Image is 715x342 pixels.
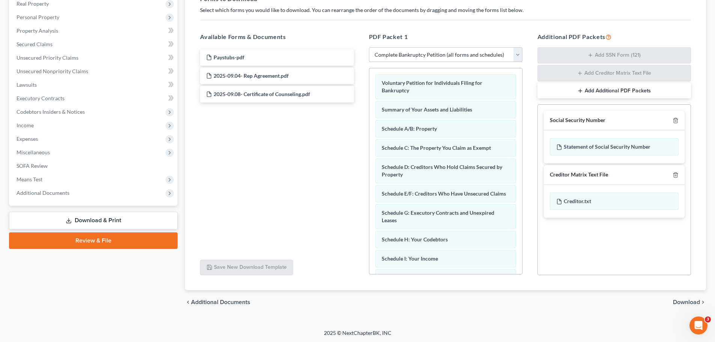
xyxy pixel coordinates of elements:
[17,108,85,115] span: Codebtors Insiders & Notices
[382,209,494,223] span: Schedule G: Executory Contracts and Unexpired Leases
[185,299,191,305] i: chevron_left
[17,68,88,74] span: Unsecured Nonpriority Claims
[17,0,49,7] span: Real Property
[11,24,178,38] a: Property Analysis
[200,32,354,41] h5: Available Forms & Documents
[705,316,711,322] span: 3
[17,149,50,155] span: Miscellaneous
[9,212,178,229] a: Download & Print
[11,51,178,65] a: Unsecured Priority Claims
[17,176,42,182] span: Means Test
[191,299,250,305] span: Additional Documents
[550,171,608,178] div: Creditor Matrix Text File
[700,299,706,305] i: chevron_right
[550,117,605,124] div: Social Security Number
[17,54,78,61] span: Unsecured Priority Claims
[17,41,53,47] span: Secured Claims
[369,32,522,41] h5: PDF Packet 1
[382,80,482,93] span: Voluntary Petition for Individuals Filing for Bankruptcy
[537,47,691,64] button: Add SSN Form (121)
[200,260,293,276] button: Save New Download Template
[17,27,58,34] span: Property Analysis
[382,145,491,151] span: Schedule C: The Property You Claim as Exempt
[382,236,448,243] span: Schedule H: Your Codebtors
[200,6,691,14] p: Select which forms you would like to download. You can rearrange the order of the documents by dr...
[382,255,438,262] span: Schedule I: Your Income
[537,32,691,41] h5: Additional PDF Packets
[382,106,472,113] span: Summary of Your Assets and Liabilities
[17,14,59,20] span: Personal Property
[214,54,244,60] span: Paystubs-pdf
[11,65,178,78] a: Unsecured Nonpriority Claims
[382,125,437,132] span: Schedule A/B: Property
[185,299,250,305] a: chevron_left Additional Documents
[17,95,65,101] span: Executory Contracts
[673,299,706,305] button: Download chevron_right
[673,299,700,305] span: Download
[11,92,178,105] a: Executory Contracts
[550,138,679,155] div: Statement of Social Security Number
[11,78,178,92] a: Lawsuits
[17,122,34,128] span: Income
[11,38,178,51] a: Secured Claims
[214,72,289,79] span: 2025-09.04- Rep Agreement.pdf
[214,91,310,97] span: 2025-09.08- Certificate of Counseling.pdf
[382,190,506,197] span: Schedule E/F: Creditors Who Have Unsecured Claims
[17,163,48,169] span: SOFA Review
[17,136,38,142] span: Expenses
[537,83,691,99] button: Add Additional PDF Packets
[9,232,178,249] a: Review & File
[17,81,37,88] span: Lawsuits
[689,316,707,334] iframe: Intercom live chat
[550,193,679,210] div: Creditor.txt
[382,164,502,178] span: Schedule D: Creditors Who Hold Claims Secured by Property
[537,65,691,81] button: Add Creditor Matrix Text File
[11,159,178,173] a: SOFA Review
[17,190,69,196] span: Additional Documents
